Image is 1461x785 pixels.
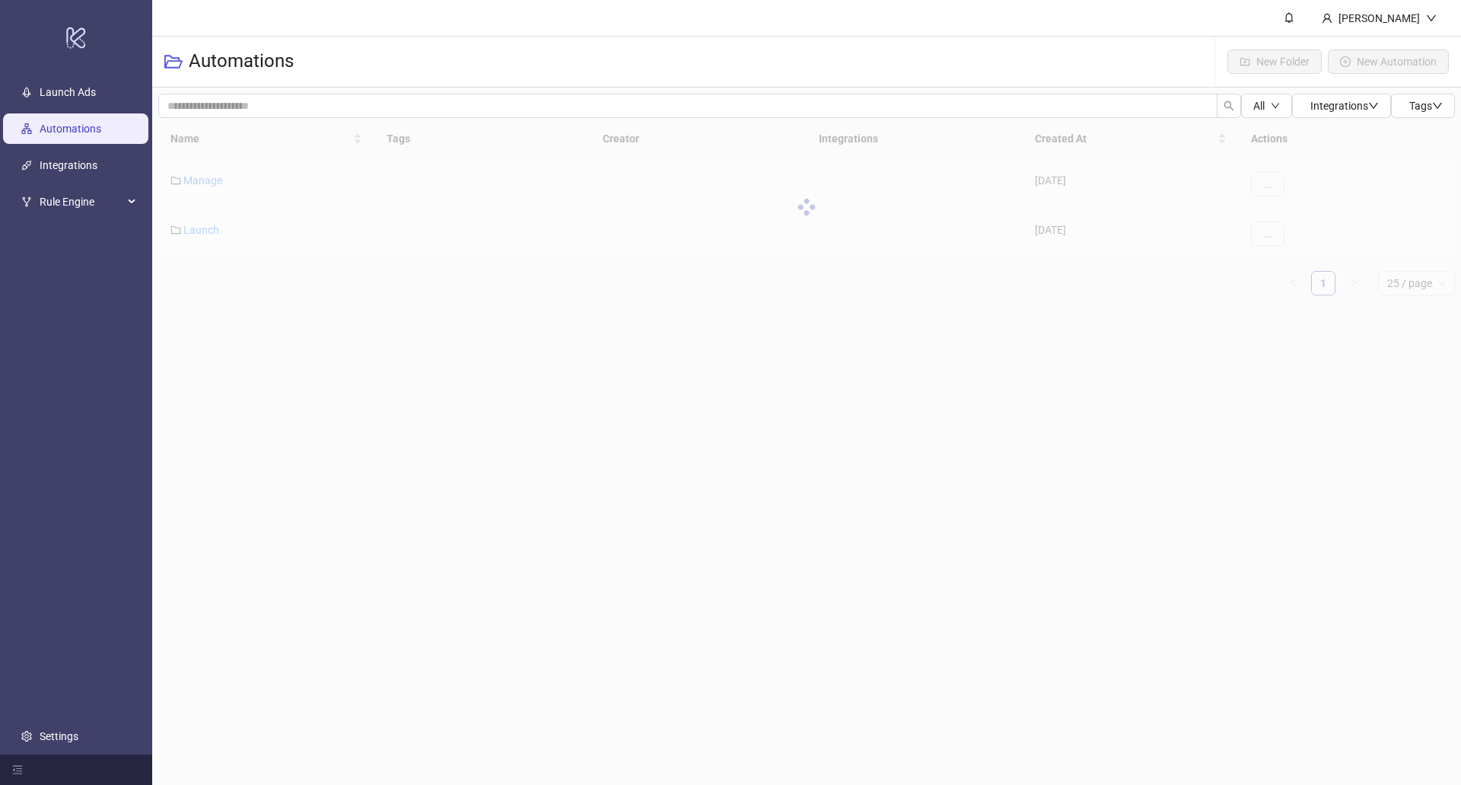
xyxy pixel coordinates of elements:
[1426,13,1437,24] span: down
[1322,13,1332,24] span: user
[1432,101,1443,111] span: down
[1227,49,1322,74] button: New Folder
[21,196,32,207] span: fork
[40,187,123,217] span: Rule Engine
[40,730,78,742] a: Settings
[189,49,294,74] h3: Automations
[164,53,183,71] span: folder-open
[1368,101,1379,111] span: down
[40,159,97,171] a: Integrations
[1391,94,1455,118] button: Tagsdown
[1241,94,1292,118] button: Alldown
[1253,100,1265,112] span: All
[1284,12,1294,23] span: bell
[1271,101,1280,110] span: down
[1292,94,1391,118] button: Integrationsdown
[12,764,23,775] span: menu-fold
[1328,49,1449,74] button: New Automation
[40,86,96,98] a: Launch Ads
[1310,100,1379,112] span: Integrations
[1409,100,1443,112] span: Tags
[40,123,101,135] a: Automations
[1224,101,1234,111] span: search
[1332,10,1426,27] div: [PERSON_NAME]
